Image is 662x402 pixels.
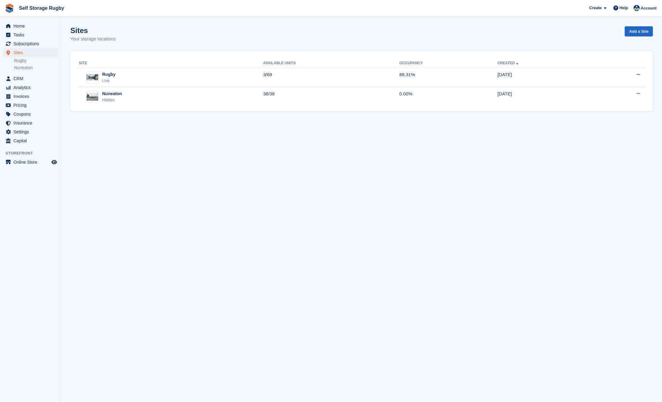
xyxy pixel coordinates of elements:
span: Home [13,22,50,30]
a: menu [3,83,58,92]
div: Rugby [102,71,116,78]
div: Hidden [102,97,122,103]
span: Analytics [13,83,50,92]
a: menu [3,22,58,30]
span: Invoices [13,92,50,101]
a: menu [3,136,58,145]
td: 3/69 [263,68,399,87]
img: Image of Rugby site [87,74,98,80]
td: [DATE] [497,68,591,87]
span: Sites [13,48,50,57]
a: Created [497,61,520,65]
td: 0.00% [400,87,498,106]
a: menu [3,110,58,118]
p: Your storage locations [70,35,116,43]
td: 38/38 [263,87,399,106]
span: Capital [13,136,50,145]
th: Site [78,58,263,68]
img: stora-icon-8386f47178a22dfd0bd8f6a31ec36ba5ce8667c1dd55bd0f319d3a0aa187defe.svg [5,4,14,13]
a: menu [3,128,58,136]
span: Insurance [13,119,50,127]
a: menu [3,48,58,57]
a: menu [3,101,58,110]
span: Help [619,5,628,11]
a: Rugby [14,58,58,64]
span: CRM [13,74,50,83]
a: menu [3,31,58,39]
a: Self Storage Rugby [17,3,67,13]
span: Online Store [13,158,50,166]
span: Tasks [13,31,50,39]
a: menu [3,39,58,48]
span: Settings [13,128,50,136]
td: [DATE] [497,87,591,106]
a: Nuneaton [14,65,58,71]
span: Pricing [13,101,50,110]
span: Storefront [6,150,61,156]
th: Occupancy [400,58,498,68]
a: menu [3,119,58,127]
a: menu [3,74,58,83]
a: menu [3,158,58,166]
img: Richard Palmer [634,5,640,11]
a: menu [3,92,58,101]
div: Nuneaton [102,91,122,97]
span: Create [589,5,601,11]
a: Add a Site [625,26,653,36]
div: Live [102,78,116,84]
span: Account [641,5,656,11]
th: Available Units [263,58,399,68]
span: Subscriptions [13,39,50,48]
h1: Sites [70,26,116,35]
a: Preview store [50,158,58,166]
img: Image of Nuneaton site [87,93,98,101]
span: Coupons [13,110,50,118]
td: 88.31% [400,68,498,87]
